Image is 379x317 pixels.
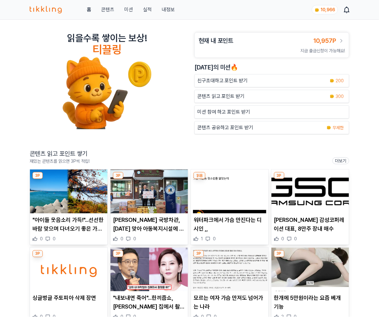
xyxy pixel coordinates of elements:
[32,216,105,233] p: "아이들 웃음소리 가득!"...선선한 바람 맞으며 다녀오기 좋은 가족나들이 여행지 BEST 4 추천
[294,236,297,242] span: 0
[197,93,245,100] p: 콘텐츠 읽고 포인트 받기
[282,236,284,242] span: 0
[113,250,123,257] div: 3P
[271,169,349,245] div: 3P 김호선 감성코퍼레이션 대표, 8만주 장내 매수 [PERSON_NAME] 감성코퍼레이션 대표, 8만주 장내 매수 0 0
[194,74,349,87] button: 친구초대하고 포인트 받기 coin 200
[162,6,175,13] a: 내정보
[194,216,266,233] p: 워터파크에서 가슴 만진다는 디시인 ,,
[143,6,152,13] a: 실적
[133,236,136,242] span: 0
[201,236,203,242] span: 1
[62,56,152,129] img: tikkling_character
[194,250,204,257] div: 3P
[113,172,123,179] div: 3P
[191,248,268,292] img: 모르는 여자 가슴 만져도 넘어가는 나라
[194,172,205,179] div: 읽음
[330,94,335,99] img: coin
[30,170,107,213] img: "아이들 웃음소리 가득!"...선선한 바람 맞으며 다녀오기 좋은 가족나들이 여행지 BEST 4 추천
[333,125,344,131] span: 무제한
[327,125,332,130] img: coin
[315,8,320,13] img: coin
[30,248,107,292] img: 싱글벙글 주토피아 삭제 장면
[274,216,347,233] p: [PERSON_NAME] 감성코퍼레이션 대표, 8만주 장내 매수
[30,169,108,245] div: 3P "아이들 웃음소리 가득!"...선선한 바람 맞으며 다녀오기 좋은 가족나들이 여행지 BEST 4 추천 "아이들 웃음소리 가득!"...선선한 바람 맞으며 다녀오기 좋은 가족...
[312,5,337,14] a: coin 10,966
[101,6,114,13] a: 콘텐츠
[40,236,43,242] span: 0
[197,124,253,131] p: 콘텐츠 공유하고 포인트 받기
[30,149,90,158] h2: 콘텐츠 읽고 포인트 쌓기
[332,157,349,164] a: 더보기
[272,248,349,292] img: 한개에 5만원이라는 요즘 베개 기능
[199,36,234,45] h3: 현재 내 포인트
[274,294,347,311] p: 한개에 5만원이라는 요즘 베개 기능
[314,36,345,45] a: 10,957P
[197,108,250,116] p: 미션 참여 하고 포인트 받기
[67,32,147,43] h2: 읽을수록 쌓이는 보상!
[336,93,344,100] span: 300
[321,7,335,12] span: 10,966
[113,216,185,233] p: [PERSON_NAME] 국방차관, [DATE] 맞아 아동복지시설에 간식·위문금 전달
[274,250,284,257] div: 3P
[314,37,337,44] span: 10,957P
[272,170,349,213] img: 김호선 감성코퍼레이션 대표, 8만주 장내 매수
[194,105,349,119] button: 미션 참여 하고 포인트 받기
[213,236,216,242] span: 0
[111,248,188,292] img: "내보내면 죽어"...한끼줍쇼, 김승우 집에서 촬영한 3시간 녹화분 '김남주 한 마디'에 싹 다 폐기 '충격'
[194,121,349,134] a: 콘텐츠 공유하고 포인트 받기 coin 무제한
[336,78,344,84] span: 200
[93,43,122,56] h4: 티끌링
[32,294,105,303] p: 싱글벙글 주토피아 삭제 장면
[301,48,345,53] span: 지금 출금신청이 가능해요!
[191,170,268,213] img: 워터파크에서 가슴 만진다는 디시인 ,,
[194,90,349,103] a: 콘텐츠 읽고 포인트 받기 coin 300
[30,6,62,13] img: 티끌링
[121,236,123,242] span: 0
[194,294,266,311] p: 모르는 여자 가슴 만져도 넘어가는 나라
[30,158,90,164] p: 재밌는 콘텐츠를 읽으면 3P씩 적립!
[32,172,43,179] div: 3P
[330,78,335,83] img: coin
[110,169,188,245] div: 3P 이두희 국방차관, 추석 맞아 아동복지시설에 간식·위문금 전달 [PERSON_NAME] 국방차관, [DATE] 맞아 아동복지시설에 간식·위문금 전달 0 0
[274,172,284,179] div: 3P
[87,6,91,13] a: 홈
[194,63,349,72] h2: [DATE]의 미션🔥
[197,77,248,84] p: 친구초대하고 포인트 받기
[191,169,269,245] div: 읽음 워터파크에서 가슴 만진다는 디시인 ,, 워터파크에서 가슴 만진다는 디시인 ,, 1 0
[111,170,188,213] img: 이두희 국방차관, 추석 맞아 아동복지시설에 간식·위문금 전달
[32,250,43,257] div: 3P
[124,6,133,13] button: 미션
[53,236,56,242] span: 0
[113,294,185,311] p: "내보내면 죽어"...한끼줍쇼, [PERSON_NAME] 집에서 촬영한 3시간 녹화분 '[PERSON_NAME] 한 [PERSON_NAME]'에 싹 다 폐기 '충격'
